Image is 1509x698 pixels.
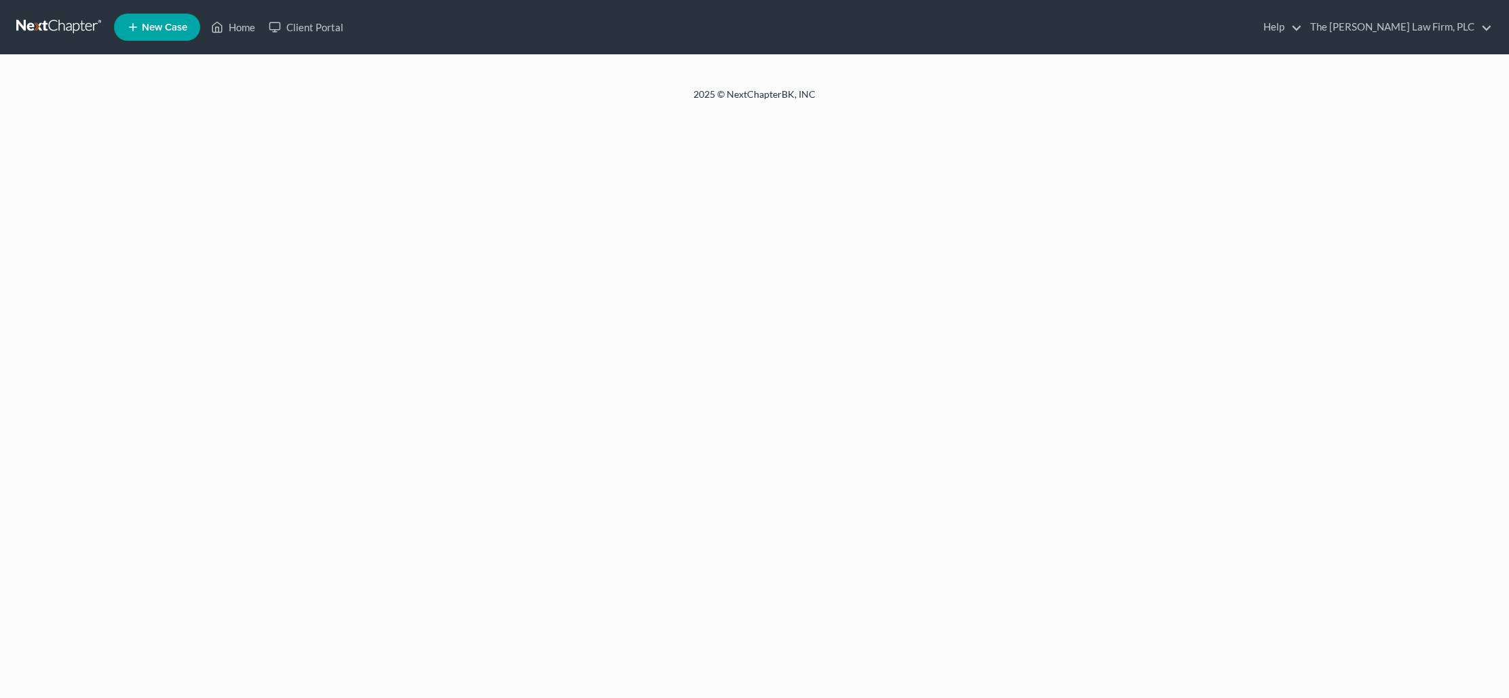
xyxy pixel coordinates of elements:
[1303,15,1492,39] a: The [PERSON_NAME] Law Firm, PLC
[204,15,262,39] a: Home
[1257,15,1302,39] a: Help
[114,14,200,41] new-legal-case-button: New Case
[368,88,1141,112] div: 2025 © NextChapterBK, INC
[262,15,350,39] a: Client Portal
